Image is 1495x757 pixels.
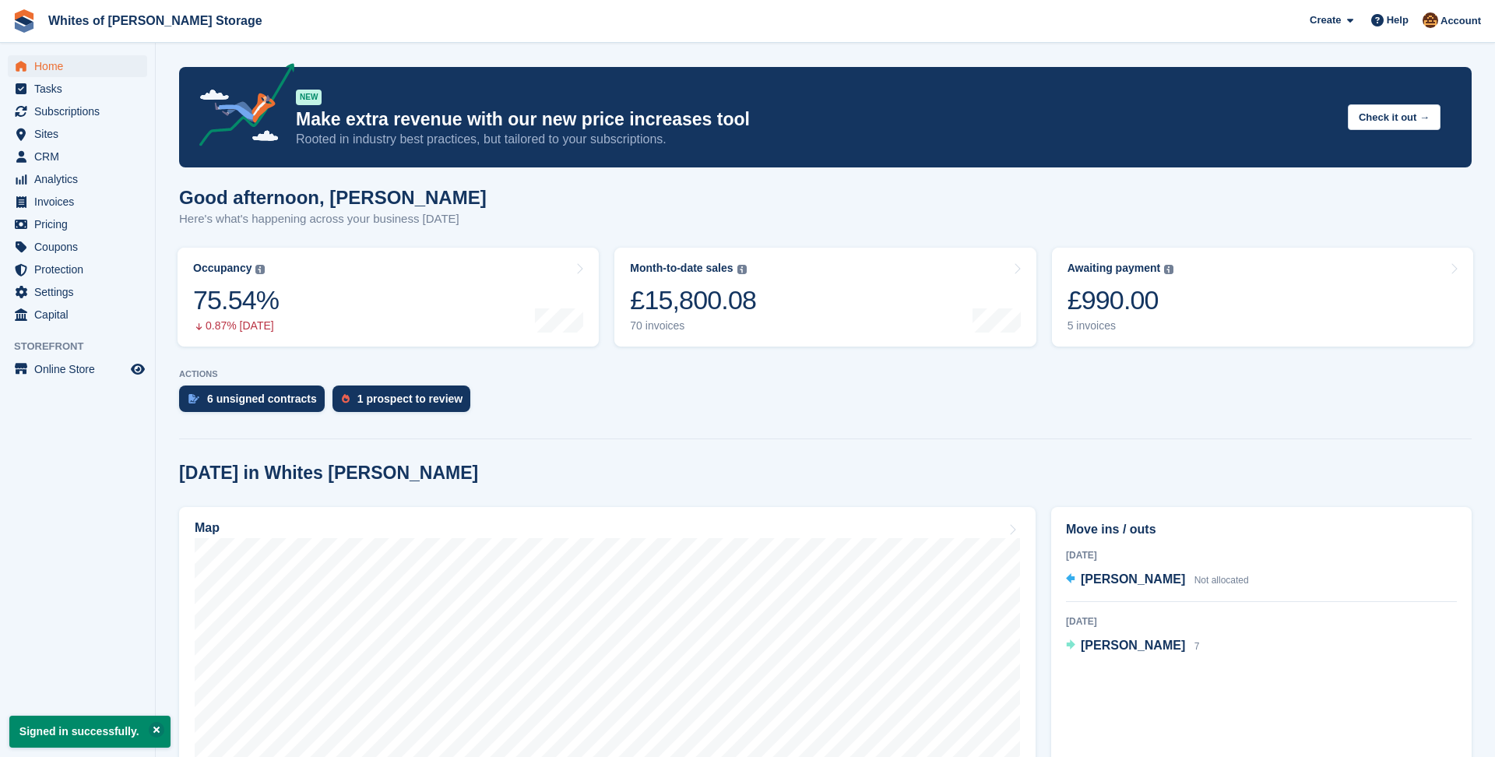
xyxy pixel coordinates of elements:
[34,100,128,122] span: Subscriptions
[8,304,147,326] a: menu
[207,393,317,405] div: 6 unsigned contracts
[1068,262,1161,275] div: Awaiting payment
[1068,319,1174,333] div: 5 invoices
[34,78,128,100] span: Tasks
[179,210,487,228] p: Here's what's happening across your business [DATE]
[296,108,1335,131] p: Make extra revenue with our new price increases tool
[8,259,147,280] a: menu
[1194,575,1249,586] span: Not allocated
[34,358,128,380] span: Online Store
[296,90,322,105] div: NEW
[630,319,756,333] div: 70 invoices
[179,463,478,484] h2: [DATE] in Whites [PERSON_NAME]
[614,248,1036,347] a: Month-to-date sales £15,800.08 70 invoices
[1423,12,1438,28] img: Eddie White
[34,213,128,235] span: Pricing
[630,284,756,316] div: £15,800.08
[34,304,128,326] span: Capital
[179,386,332,420] a: 6 unsigned contracts
[8,168,147,190] a: menu
[1081,572,1185,586] span: [PERSON_NAME]
[34,259,128,280] span: Protection
[14,339,155,354] span: Storefront
[178,248,599,347] a: Occupancy 75.54% 0.87% [DATE]
[193,284,279,316] div: 75.54%
[1066,636,1199,657] a: [PERSON_NAME] 7
[34,123,128,145] span: Sites
[8,358,147,380] a: menu
[255,265,265,274] img: icon-info-grey-7440780725fd019a000dd9b08b2336e03edf1995a4989e88bcd33f0948082b44.svg
[8,146,147,167] a: menu
[1194,641,1200,652] span: 7
[1068,284,1174,316] div: £990.00
[179,187,487,208] h1: Good afternoon, [PERSON_NAME]
[8,123,147,145] a: menu
[1440,13,1481,29] span: Account
[1081,639,1185,652] span: [PERSON_NAME]
[42,8,269,33] a: Whites of [PERSON_NAME] Storage
[34,168,128,190] span: Analytics
[186,63,295,152] img: price-adjustments-announcement-icon-8257ccfd72463d97f412b2fc003d46551f7dbcb40ab6d574587a9cd5c0d94...
[8,78,147,100] a: menu
[342,394,350,403] img: prospect-51fa495bee0391a8d652442698ab0144808aea92771e9ea1ae160a38d050c398.svg
[737,265,747,274] img: icon-info-grey-7440780725fd019a000dd9b08b2336e03edf1995a4989e88bcd33f0948082b44.svg
[34,146,128,167] span: CRM
[630,262,733,275] div: Month-to-date sales
[296,131,1335,148] p: Rooted in industry best practices, but tailored to your subscriptions.
[1066,520,1457,539] h2: Move ins / outs
[8,213,147,235] a: menu
[332,386,478,420] a: 1 prospect to review
[1164,265,1173,274] img: icon-info-grey-7440780725fd019a000dd9b08b2336e03edf1995a4989e88bcd33f0948082b44.svg
[9,716,171,748] p: Signed in successfully.
[357,393,463,405] div: 1 prospect to review
[1310,12,1341,28] span: Create
[8,281,147,303] a: menu
[193,319,279,333] div: 0.87% [DATE]
[12,9,36,33] img: stora-icon-8386f47178a22dfd0bd8f6a31ec36ba5ce8667c1dd55bd0f319d3a0aa187defe.svg
[1348,104,1440,130] button: Check it out →
[193,262,252,275] div: Occupancy
[8,191,147,213] a: menu
[8,100,147,122] a: menu
[1387,12,1409,28] span: Help
[1066,614,1457,628] div: [DATE]
[195,521,220,535] h2: Map
[1066,570,1249,590] a: [PERSON_NAME] Not allocated
[34,281,128,303] span: Settings
[1066,548,1457,562] div: [DATE]
[34,55,128,77] span: Home
[8,55,147,77] a: menu
[1052,248,1473,347] a: Awaiting payment £990.00 5 invoices
[34,236,128,258] span: Coupons
[34,191,128,213] span: Invoices
[8,236,147,258] a: menu
[128,360,147,378] a: Preview store
[188,394,199,403] img: contract_signature_icon-13c848040528278c33f63329250d36e43548de30e8caae1d1a13099fd9432cc5.svg
[179,369,1472,379] p: ACTIONS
